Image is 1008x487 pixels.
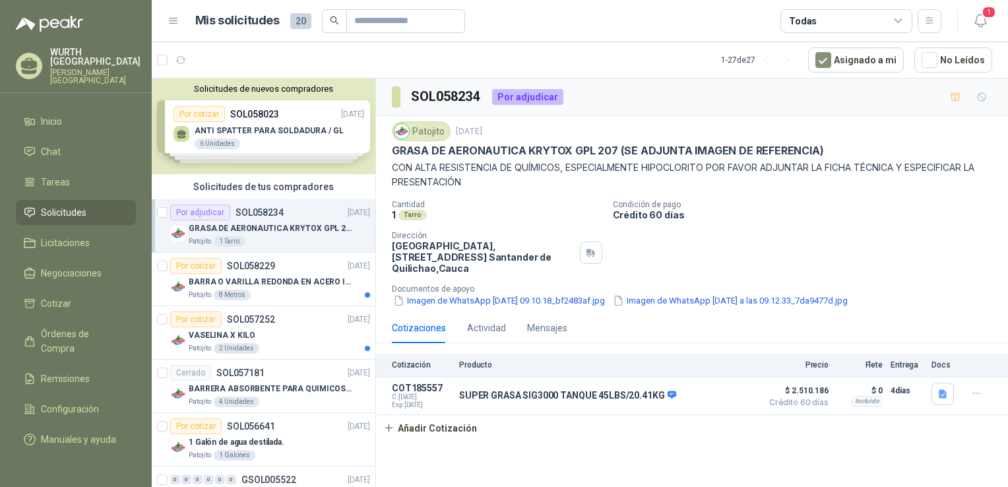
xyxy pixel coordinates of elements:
[16,230,136,255] a: Licitaciones
[763,383,829,399] span: $ 2.510.186
[16,139,136,164] a: Chat
[41,205,86,220] span: Solicitudes
[214,450,255,461] div: 1 Galones
[189,343,211,354] p: Patojito
[170,311,222,327] div: Por cotizar
[16,109,136,134] a: Inicio
[152,306,375,360] a: Por cotizarSOL057252[DATE] Company LogoVASELINA X KILOPatojito2 Unidades
[808,48,904,73] button: Asignado a mi
[392,360,451,370] p: Cotización
[215,475,225,484] div: 0
[789,14,817,28] div: Todas
[41,372,90,386] span: Remisiones
[931,360,958,370] p: Docs
[227,315,275,324] p: SOL057252
[50,48,141,66] p: WURTH [GEOGRAPHIC_DATA]
[214,397,259,407] div: 4 Unidades
[348,474,370,486] p: [DATE]
[214,236,245,247] div: 1 Tarro
[348,367,370,379] p: [DATE]
[330,16,339,25] span: search
[394,124,409,139] img: Company Logo
[914,48,992,73] button: No Leídos
[181,475,191,484] div: 0
[41,114,62,129] span: Inicio
[16,200,136,225] a: Solicitudes
[16,261,136,286] a: Negociaciones
[492,89,563,105] div: Por adjudicar
[16,291,136,316] a: Cotizar
[170,226,186,242] img: Company Logo
[189,329,255,342] p: VASELINA X KILO
[170,333,186,348] img: Company Logo
[41,236,90,250] span: Licitaciones
[392,294,606,308] button: Imagen de WhatsApp [DATE] 09.10.18_bf2483af.jpg
[16,16,83,32] img: Logo peakr
[836,383,883,399] p: $ 0
[16,427,136,452] a: Manuales y ayuda
[392,144,824,158] p: GRASA DE AERONAUTICA KRYTOX GPL 207 (SE ADJUNTA IMAGEN DE REFERENCIA)
[189,436,284,449] p: 1 Galón de agua destilada.
[392,121,451,141] div: Patojito
[50,69,141,84] p: [PERSON_NAME] [GEOGRAPHIC_DATA]
[398,210,427,220] div: Tarro
[189,397,211,407] p: Patojito
[392,240,575,274] p: [GEOGRAPHIC_DATA], [STREET_ADDRESS] Santander de Quilichao , Cauca
[459,360,755,370] p: Producto
[227,261,275,271] p: SOL058229
[189,450,211,461] p: Patojito
[16,397,136,422] a: Configuración
[392,160,992,189] p: CON ALTA RESISTENCIA DE QUÍMICOS, ESPECIALMENTE HIPOCLORITO POR FAVOR ADJUNTAR LA FICHA TÉCNICA Y...
[41,266,102,280] span: Negociaciones
[227,422,275,431] p: SOL056641
[241,475,296,484] p: GSOL005522
[189,383,353,395] p: BARRERA ABSORBENTE PARA QUIMICOS (DERRAME DE HIPOCLORITO)
[216,368,265,377] p: SOL057181
[392,200,602,209] p: Cantidad
[170,365,211,381] div: Cerrado
[41,175,70,189] span: Tareas
[612,294,849,308] button: Imagen de WhatsApp [DATE] a las 09.12.33_7da9477d.jpg
[290,13,311,29] span: 20
[152,79,375,174] div: Solicitudes de nuevos compradoresPor cotizarSOL058023[DATE] ANTI SPATTER PARA SOLDADURA / GL6 Uni...
[411,86,482,107] h3: SOL058234
[376,415,484,441] button: Añadir Cotización
[41,327,123,356] span: Órdenes de Compra
[891,383,924,399] p: 4 días
[763,360,829,370] p: Precio
[214,290,251,300] div: 8 Metros
[41,432,116,447] span: Manuales y ayuda
[836,360,883,370] p: Flete
[214,343,259,354] div: 2 Unidades
[613,200,1003,209] p: Condición de pago
[170,439,186,455] img: Company Logo
[189,276,353,288] p: BARRA O VARILLA REDONDA EN ACERO INOXIDABLE DE 2" O 50 MM
[189,290,211,300] p: Patojito
[968,9,992,33] button: 1
[16,366,136,391] a: Remisiones
[170,205,230,220] div: Por adjudicar
[170,258,222,274] div: Por cotizar
[170,475,180,484] div: 0
[852,396,883,406] div: Incluido
[189,236,211,247] p: Patojito
[157,84,370,94] button: Solicitudes de nuevos compradores
[456,125,482,138] p: [DATE]
[467,321,506,335] div: Actividad
[152,413,375,467] a: Por cotizarSOL056641[DATE] Company Logo1 Galón de agua destilada.Patojito1 Galones
[348,207,370,219] p: [DATE]
[152,199,375,253] a: Por adjudicarSOL058234[DATE] Company LogoGRASA DE AERONAUTICA KRYTOX GPL 207 (SE ADJUNTA IMAGEN D...
[193,475,203,484] div: 0
[392,231,575,240] p: Dirección
[152,360,375,413] a: CerradoSOL057181[DATE] Company LogoBARRERA ABSORBENTE PARA QUIMICOS (DERRAME DE HIPOCLORITO)Patoj...
[152,174,375,199] div: Solicitudes de tus compradores
[982,6,996,18] span: 1
[16,170,136,195] a: Tareas
[348,420,370,433] p: [DATE]
[189,222,353,235] p: GRASA DE AERONAUTICA KRYTOX GPL 207 (SE ADJUNTA IMAGEN DE REFERENCIA)
[527,321,567,335] div: Mensajes
[392,321,446,335] div: Cotizaciones
[392,393,451,401] span: C: [DATE]
[763,399,829,406] span: Crédito 60 días
[392,209,396,220] p: 1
